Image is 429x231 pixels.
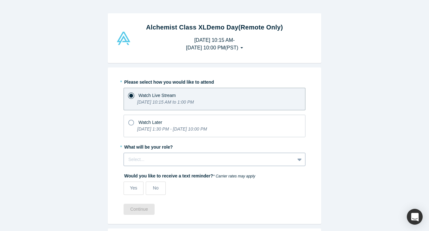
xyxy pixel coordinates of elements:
i: [DATE] 10:15 AM to 1:00 PM [137,99,194,105]
em: * Carrier rates may apply [213,174,255,178]
label: What will be your role? [124,142,305,151]
label: Would you like to receive a text reminder? [124,170,305,179]
img: Alchemist Vault Logo [116,32,131,45]
button: [DATE] 10:15 AM-[DATE] 10:00 PM(PST) [179,34,250,54]
span: Watch Later [138,120,162,125]
i: [DATE] 1:30 PM - [DATE] 10:00 PM [137,126,207,132]
strong: Alchemist Class XL Demo Day (Remote Only) [146,24,283,31]
button: Continue [124,204,155,215]
span: Yes [130,185,137,190]
label: Please select how you would like to attend [124,77,305,86]
span: Watch Live Stream [138,93,176,98]
span: No [153,185,159,190]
